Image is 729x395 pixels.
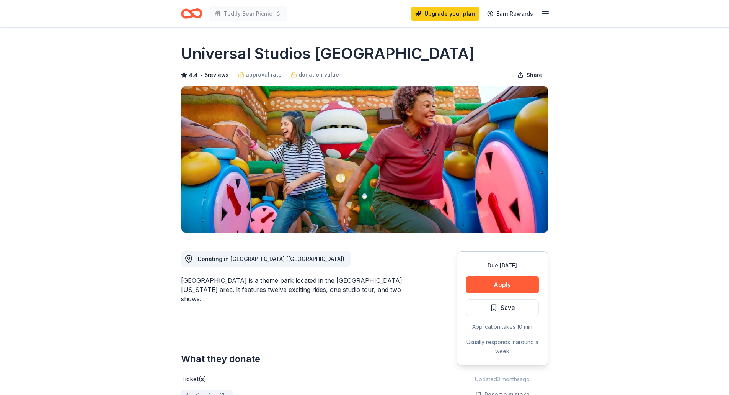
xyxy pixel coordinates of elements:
button: Apply [466,276,539,293]
span: approval rate [246,70,282,79]
a: approval rate [238,70,282,79]
button: Teddy Bear Picnic [209,6,287,21]
a: donation value [291,70,339,79]
button: Save [466,299,539,316]
h1: Universal Studios [GEOGRAPHIC_DATA] [181,43,475,64]
span: Teddy Bear Picnic [224,9,272,18]
span: • [200,72,202,78]
span: Save [501,303,515,313]
img: Image for Universal Studios Hollywood [181,86,548,233]
button: Share [511,67,548,83]
div: Application takes 10 min [466,322,539,331]
a: Earn Rewards [483,7,538,21]
h2: What they donate [181,353,420,365]
span: Share [527,70,542,80]
div: Ticket(s) [181,374,420,384]
span: Donating in [GEOGRAPHIC_DATA] ([GEOGRAPHIC_DATA]) [198,256,344,262]
button: 5reviews [205,70,229,80]
a: Home [181,5,202,23]
div: Usually responds in around a week [466,338,539,356]
div: [GEOGRAPHIC_DATA] is a theme park located in the [GEOGRAPHIC_DATA], [US_STATE] area. It features ... [181,276,420,303]
span: 4.4 [189,70,198,80]
div: Due [DATE] [466,261,539,270]
div: Updated 3 months ago [457,375,548,384]
span: donation value [298,70,339,79]
a: Upgrade your plan [411,7,479,21]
